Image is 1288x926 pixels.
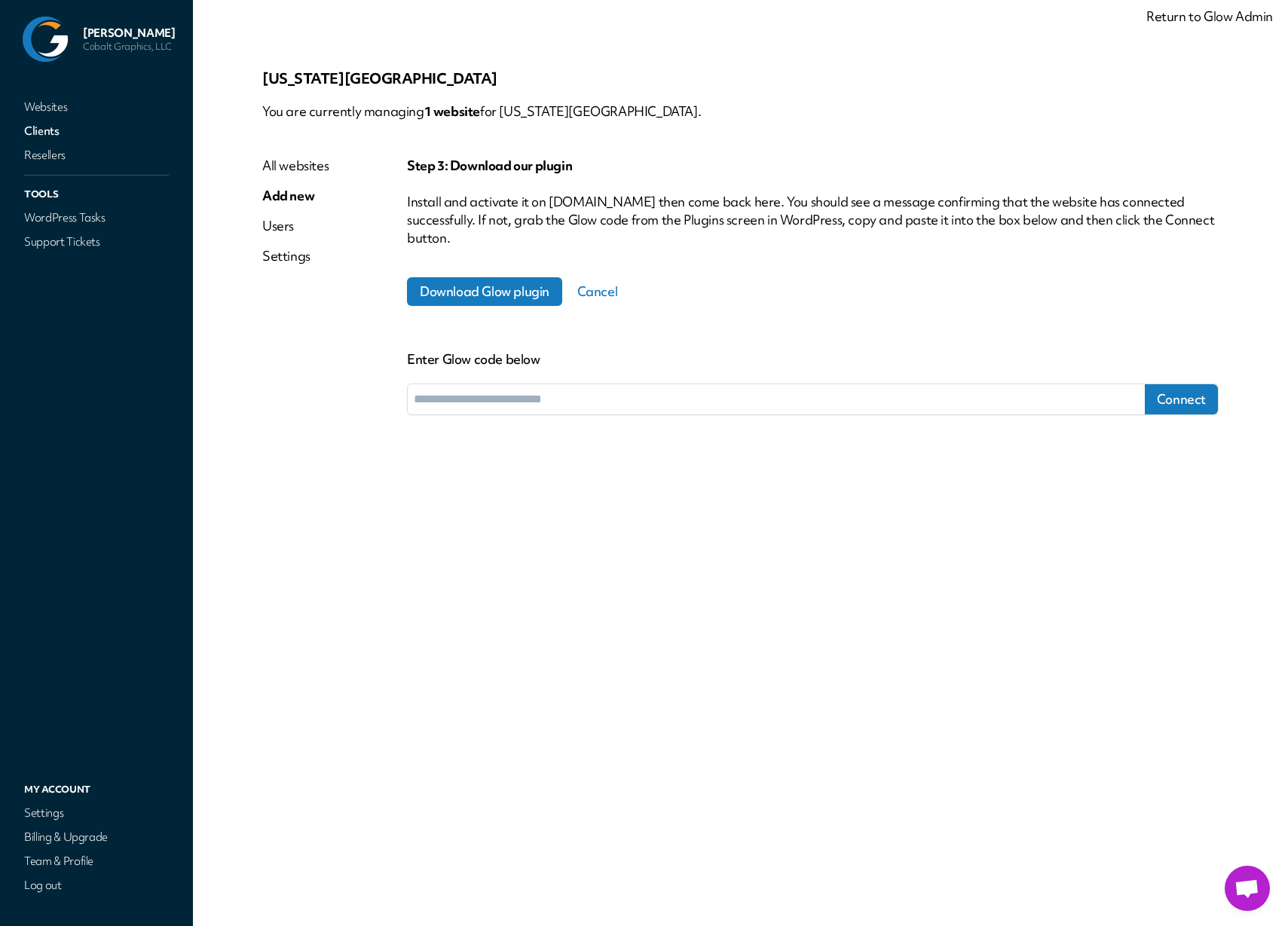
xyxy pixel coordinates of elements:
a: Team & Profile [21,851,172,872]
p: Step 3: Download our plugin [407,157,1219,175]
p: My Account [21,780,172,799]
a: WordPress Tasks [21,207,172,228]
a: Return to Glow Admin [1146,8,1273,25]
div: Settings [262,247,329,265]
p: [PERSON_NAME] [83,26,175,41]
a: Websites [21,96,172,118]
p: Cobalt Graphics, LLC [83,41,175,53]
p: You are currently managing for [US_STATE][GEOGRAPHIC_DATA]. [262,96,1219,127]
div: All websites [262,157,329,175]
a: Support Tickets [21,231,172,252]
span: 1 website [424,102,480,120]
a: Settings [21,802,172,824]
a: Open chat [1225,866,1270,911]
a: Download Glow plugin [407,277,562,306]
a: Clients [21,121,172,142]
p: Tools [21,185,172,204]
label: Enter Glow code below [407,350,1219,368]
a: Billing & Upgrade [21,827,172,848]
a: Log out [21,875,172,896]
p: Install and activate it on [DOMAIN_NAME] then come back here. You should see a message confirming... [407,193,1219,247]
div: Users [262,217,329,235]
p: [US_STATE][GEOGRAPHIC_DATA] [262,69,1219,87]
button: Cancel [565,278,630,305]
div: Add new [262,187,329,205]
span: Connect [1157,390,1206,408]
a: Resellers [21,145,172,166]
